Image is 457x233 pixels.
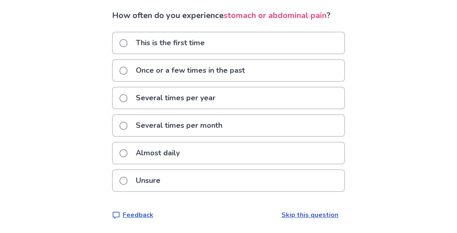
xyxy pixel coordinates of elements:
[224,10,327,21] span: stomach or abdominal pain
[112,210,153,220] a: Feedback
[131,170,165,191] p: Unsure
[131,143,185,164] p: Almost daily
[281,210,338,219] a: Skip this question
[131,32,210,53] p: This is the first time
[131,115,227,136] p: Several times per month
[131,88,220,108] p: Several times per year
[112,9,345,22] p: How often do you experience ?
[131,60,250,81] p: Once or a few times in the past
[123,210,153,220] p: Feedback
